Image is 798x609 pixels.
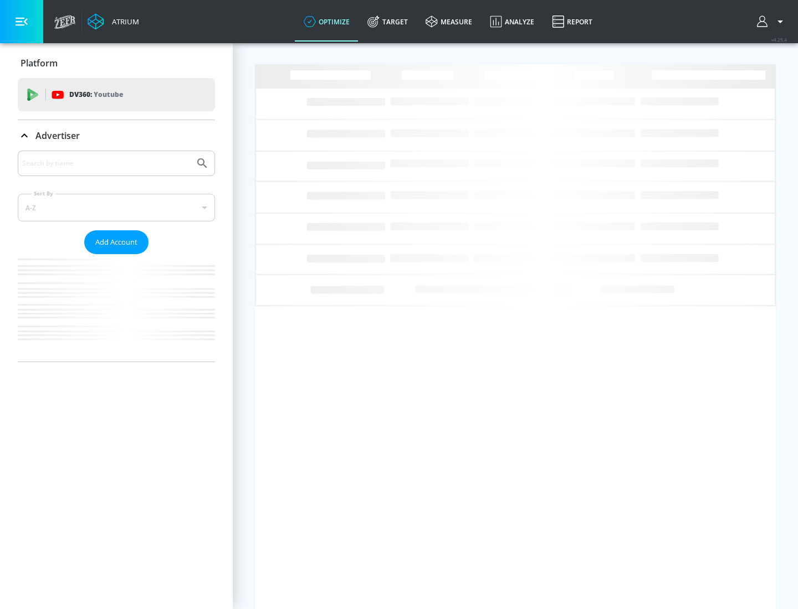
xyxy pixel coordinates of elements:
nav: list of Advertiser [18,254,215,362]
span: Add Account [95,236,137,249]
a: measure [417,2,481,42]
div: Advertiser [18,120,215,151]
p: DV360: [69,89,123,101]
p: Platform [21,57,58,69]
p: Advertiser [35,130,80,142]
div: Advertiser [18,151,215,362]
a: Analyze [481,2,543,42]
input: Search by name [22,156,190,171]
span: v 4.25.4 [771,37,787,43]
button: Add Account [84,230,149,254]
div: A-Z [18,194,215,221]
div: Atrium [108,17,139,27]
a: Target [359,2,417,42]
a: Atrium [88,13,139,30]
a: optimize [295,2,359,42]
p: Youtube [94,89,123,100]
label: Sort By [32,190,55,197]
a: Report [543,2,601,42]
div: DV360: Youtube [18,78,215,111]
div: Platform [18,48,215,79]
